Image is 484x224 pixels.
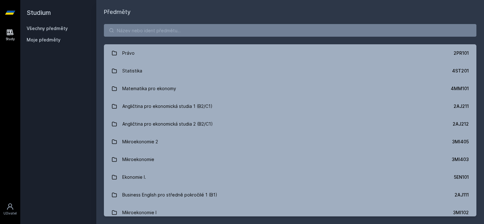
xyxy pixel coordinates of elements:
a: Mikroekonomie I 3MI102 [104,204,476,221]
div: Angličtina pro ekonomická studia 2 (B2/C1) [122,118,213,130]
a: Study [1,25,19,45]
div: Mikroekonomie I [122,206,156,219]
a: Mikroekonomie 2 3MI405 [104,133,476,151]
div: Mikroekonomie 2 [122,135,158,148]
div: Study [6,37,15,41]
div: 2AJ111 [455,192,469,198]
div: 4ST201 [452,68,469,74]
a: Statistika 4ST201 [104,62,476,80]
div: 4MM101 [451,85,469,92]
a: Angličtina pro ekonomická studia 2 (B2/C1) 2AJ212 [104,115,476,133]
div: 3MI403 [452,156,469,163]
div: 2AJ212 [453,121,469,127]
a: Angličtina pro ekonomická studia 1 (B2/C1) 2AJ211 [104,97,476,115]
div: Ekonomie I. [122,171,146,184]
span: Moje předměty [27,37,60,43]
div: Statistika [122,65,142,77]
div: 3MI102 [453,209,469,216]
a: Mikroekonomie 3MI403 [104,151,476,168]
div: Mikroekonomie [122,153,154,166]
div: Právo [122,47,135,59]
div: Angličtina pro ekonomická studia 1 (B2/C1) [122,100,213,113]
a: Business English pro středně pokročilé 1 (B1) 2AJ111 [104,186,476,204]
input: Název nebo ident předmětu… [104,24,476,37]
div: 5EN101 [454,174,469,180]
div: 2AJ211 [454,103,469,109]
a: Právo 2PR101 [104,44,476,62]
div: Business English pro středně pokročilé 1 (B1) [122,189,217,201]
div: 3MI405 [452,139,469,145]
div: Matematika pro ekonomy [122,82,176,95]
a: Uživatel [1,200,19,219]
a: Všechny předměty [27,26,68,31]
a: Matematika pro ekonomy 4MM101 [104,80,476,97]
div: Uživatel [3,211,17,216]
h1: Předměty [104,8,476,16]
div: 2PR101 [454,50,469,56]
a: Ekonomie I. 5EN101 [104,168,476,186]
